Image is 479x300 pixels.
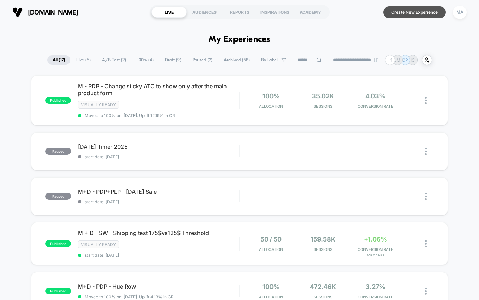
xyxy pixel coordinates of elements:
img: close [425,148,427,155]
span: Sessions [299,104,348,109]
span: CONVERSION RATE [351,104,400,109]
div: + 1 [385,55,395,65]
p: CP [402,57,408,63]
div: REPORTS [222,7,257,18]
span: A/B Test ( 2 ) [97,55,131,65]
span: Draft ( 9 ) [160,55,186,65]
div: MA [453,6,467,19]
span: Visually ready [78,240,119,248]
span: 4.03% [365,92,385,100]
span: Allocation [259,104,283,109]
img: close [425,240,427,247]
span: start date: [DATE] [78,199,239,204]
span: start date: [DATE] [78,154,239,160]
img: Visually logo [12,7,23,17]
span: paused [45,148,71,155]
button: [DOMAIN_NAME] [10,7,80,18]
span: Archived ( 58 ) [219,55,255,65]
span: M+D - PDP - Hue Row [78,283,239,290]
span: [DOMAIN_NAME] [28,9,78,16]
span: M+D - PDP+PLP - [DATE] Sale [78,188,239,195]
img: close [425,193,427,200]
button: Create New Experience [383,6,446,18]
p: IC [411,57,415,63]
span: Moved to 100% on: [DATE] . Uplift: 12.19% in CR [85,113,175,118]
span: published [45,240,71,247]
span: 100% ( 4 ) [132,55,159,65]
div: LIVE [151,7,187,18]
span: Moved to 100% on: [DATE] . Uplift: 4.13% in CR [85,294,174,299]
span: 159.58k [311,236,335,243]
img: end [374,58,378,62]
span: Visually ready [78,101,119,109]
div: AUDIENCES [187,7,222,18]
img: close [425,288,427,295]
span: paused [45,193,71,200]
span: Live ( 6 ) [71,55,96,65]
span: published [45,97,71,104]
span: 100% [262,283,280,290]
span: CONVERSION RATE [351,247,400,252]
span: [DATE] Timer 2025 [78,143,239,150]
span: Allocation [259,294,283,299]
span: 472.46k [310,283,336,290]
span: By Label [261,57,278,63]
span: M - PDP - Change sticky ATC to show only after the main product form [78,83,239,97]
div: ACADEMY [293,7,328,18]
img: close [425,97,427,104]
span: +1.06% [364,236,387,243]
span: start date: [DATE] [78,253,239,258]
button: MA [451,5,469,19]
span: 50 / 50 [260,236,282,243]
span: Sessions [299,294,348,299]
h1: My Experiences [209,35,270,45]
span: Sessions [299,247,348,252]
span: All ( 17 ) [47,55,70,65]
span: 3.27% [366,283,385,290]
span: CONVERSION RATE [351,294,400,299]
span: published [45,288,71,294]
span: 35.02k [312,92,334,100]
span: Paused ( 2 ) [187,55,218,65]
p: JM [394,57,400,63]
span: for 125$-9$ [351,254,400,257]
span: 100% [262,92,280,100]
span: M + D - SW - Shipping test 175$vs125$ Threshold [78,229,239,236]
span: Allocation [259,247,283,252]
div: INSPIRATIONS [257,7,293,18]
